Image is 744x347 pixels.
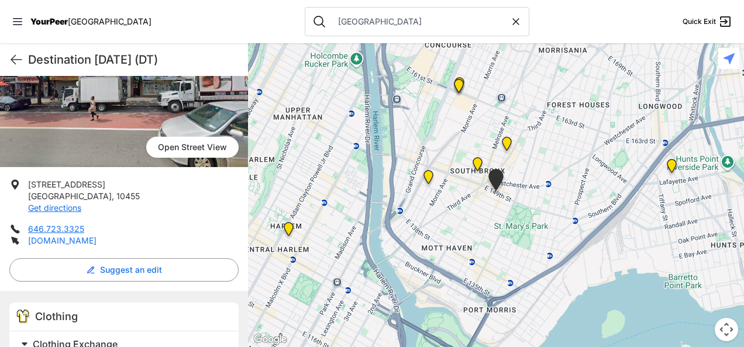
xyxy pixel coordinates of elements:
div: Living Room 24-Hour Drop-In Center [660,154,684,182]
span: Quick Exit [683,17,716,26]
div: South Bronx NeON Works [447,74,471,102]
span: [STREET_ADDRESS] [28,179,105,189]
a: [DOMAIN_NAME] [28,235,97,245]
input: Search [331,16,510,27]
img: Google [251,332,290,347]
span: 10455 [116,191,140,201]
div: Harm Reduction Center [416,165,440,193]
span: Suggest an edit [100,264,162,276]
div: The Bronx [466,152,490,181]
span: Open Street View [146,137,239,158]
a: Open this area in Google Maps (opens a new window) [251,332,290,347]
a: Get directions [28,203,81,213]
a: YourPeer[GEOGRAPHIC_DATA] [30,18,151,25]
span: [GEOGRAPHIC_DATA] [68,16,151,26]
div: Bronx Youth Center (BYC) [495,132,519,160]
span: Clothing [35,310,78,322]
a: 646.723.3325 [28,224,84,234]
h1: Destination [DATE] (DT) [28,51,239,68]
span: YourPeer [30,16,68,26]
a: Quick Exit [683,15,732,29]
div: Bronx [447,72,471,100]
button: Suggest an edit [9,258,239,282]
div: Manhattan [277,217,301,245]
span: , [112,191,114,201]
span: [GEOGRAPHIC_DATA] [28,191,112,201]
div: The Bronx Pride Center [481,164,511,200]
button: Map camera controls [715,318,738,341]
